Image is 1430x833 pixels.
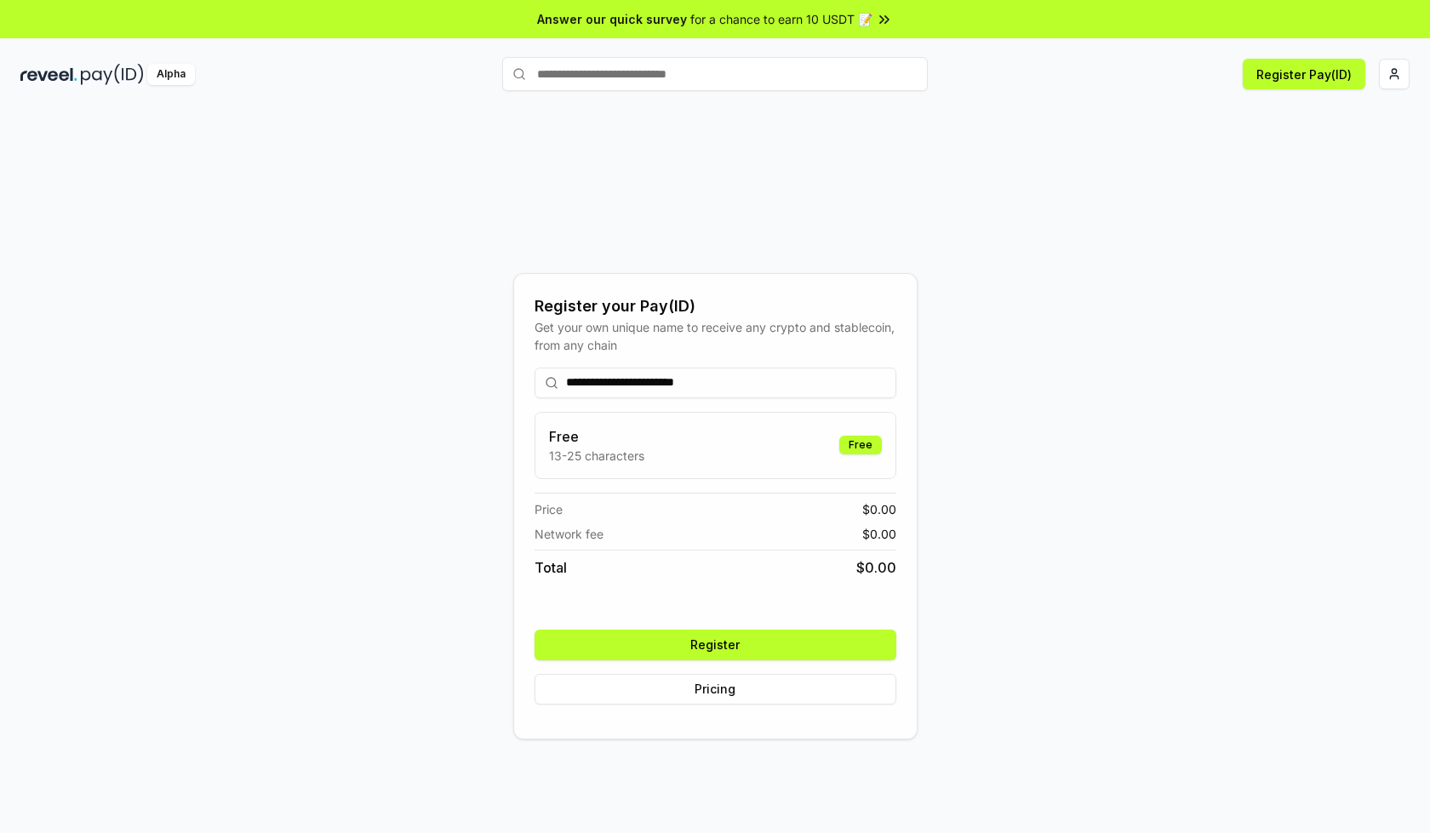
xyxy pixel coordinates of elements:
div: Get your own unique name to receive any crypto and stablecoin, from any chain [535,318,896,354]
span: Price [535,500,563,518]
span: Total [535,557,567,578]
img: pay_id [81,64,144,85]
div: Alpha [147,64,195,85]
span: Network fee [535,525,603,543]
div: Register your Pay(ID) [535,294,896,318]
div: Free [839,436,882,454]
span: $ 0.00 [862,525,896,543]
span: Answer our quick survey [537,10,687,28]
img: reveel_dark [20,64,77,85]
h3: Free [549,426,644,447]
span: $ 0.00 [856,557,896,578]
button: Register [535,630,896,660]
span: for a chance to earn 10 USDT 📝 [690,10,872,28]
p: 13-25 characters [549,447,644,465]
button: Register Pay(ID) [1243,59,1365,89]
button: Pricing [535,674,896,705]
span: $ 0.00 [862,500,896,518]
